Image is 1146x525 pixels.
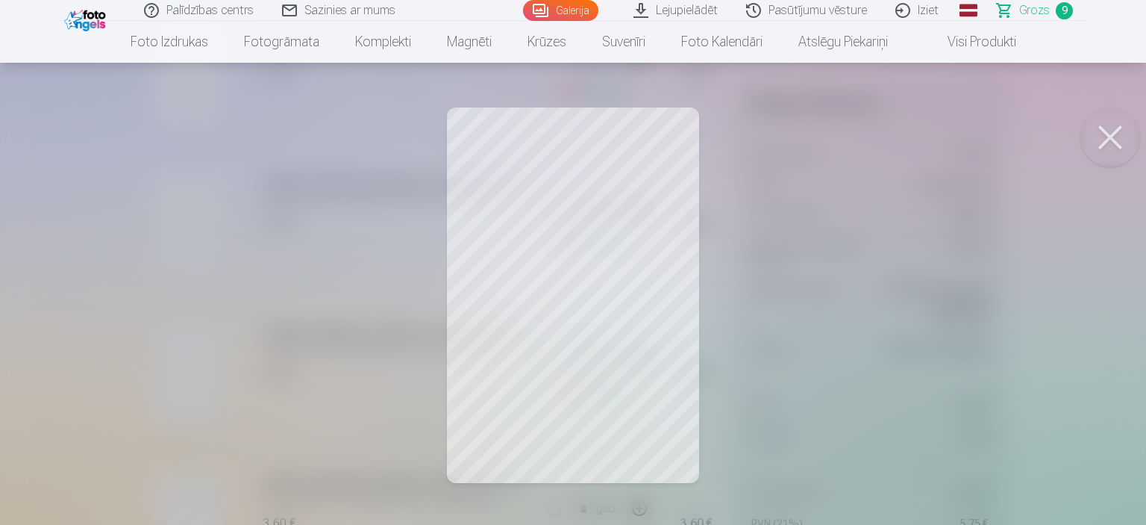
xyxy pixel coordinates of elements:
[510,21,584,63] a: Krūzes
[584,21,663,63] a: Suvenīri
[113,21,226,63] a: Foto izdrukas
[226,21,337,63] a: Fotogrāmata
[1019,1,1050,19] span: Grozs
[337,21,429,63] a: Komplekti
[906,21,1034,63] a: Visi produkti
[780,21,906,63] a: Atslēgu piekariņi
[64,6,110,31] img: /fa1
[429,21,510,63] a: Magnēti
[1056,2,1073,19] span: 9
[663,21,780,63] a: Foto kalendāri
